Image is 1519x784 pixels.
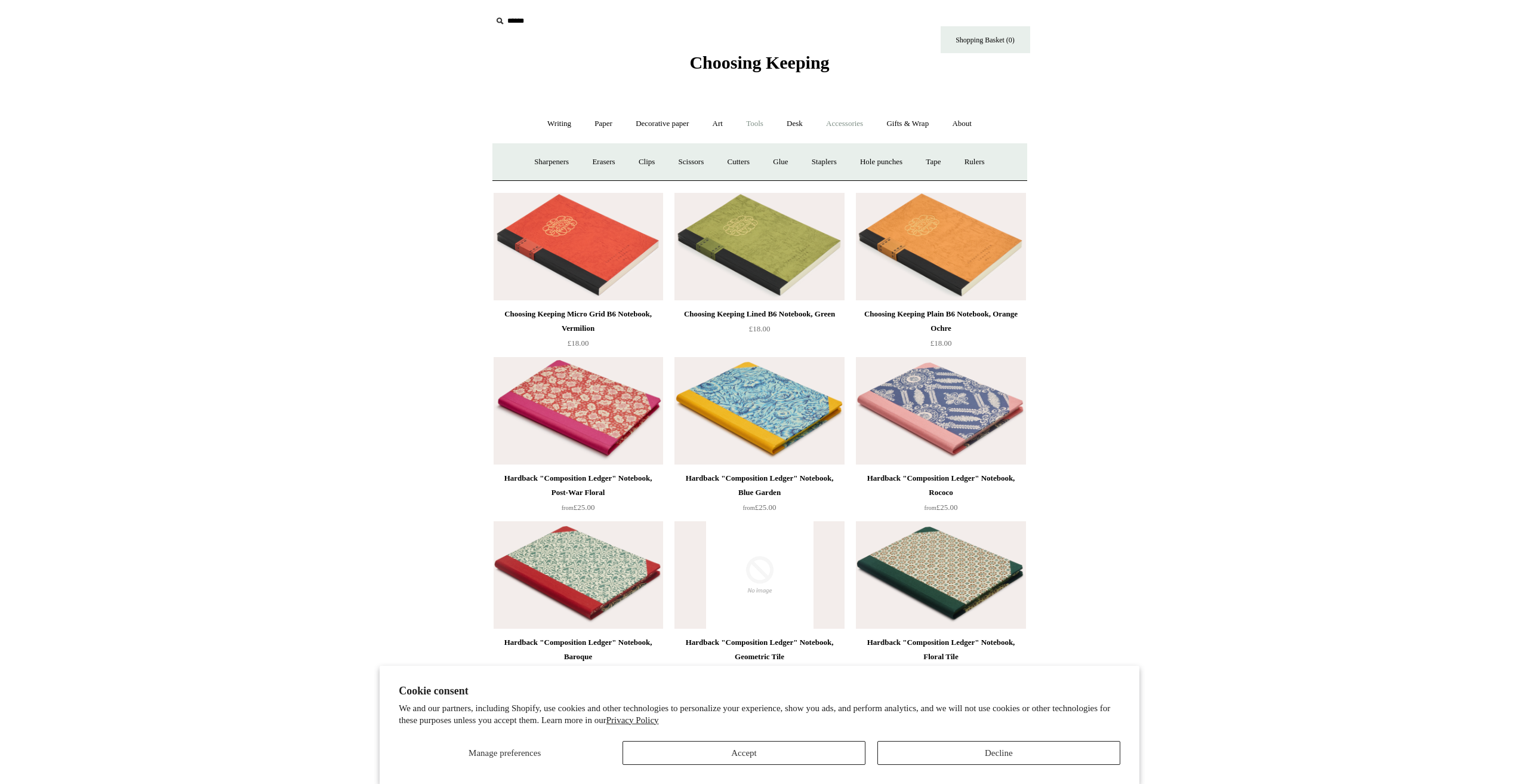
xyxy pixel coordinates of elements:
a: Desk [776,108,814,140]
button: Manage preferences [399,741,611,765]
a: Gifts & Wrap [876,108,939,140]
div: Hardback "Composition Ledger" Notebook, Blue Garden [677,471,841,500]
a: Accessories [815,108,874,140]
span: £18.00 [749,324,771,333]
img: Hardback "Composition Ledger" Notebook, Rococo [856,357,1025,465]
a: Tools [735,108,774,140]
a: Rulers [954,146,996,178]
a: Sharpeners [523,146,580,178]
a: Choosing Keeping Micro Grid B6 Notebook, Vermilion Choosing Keeping Micro Grid B6 Notebook, Vermi... [494,193,663,300]
button: Accept [623,741,865,765]
a: Choosing Keeping Plain B6 Notebook, Orange Ochre Choosing Keeping Plain B6 Notebook, Orange Ochre [856,193,1025,300]
a: Hardback "Composition Ledger" Notebook, Baroque from£25.00 [494,635,663,684]
a: Choosing Keeping Plain B6 Notebook, Orange Ochre £18.00 [856,307,1025,356]
a: Paper [584,108,623,140]
a: Cutters [716,146,760,178]
h2: Cookie consent [399,685,1120,697]
div: Hardback "Composition Ledger" Notebook, Post-War Floral [497,471,660,500]
a: Hardback "Composition Ledger" Notebook, Rococo from£25.00 [856,471,1025,520]
a: Scissors [668,146,715,178]
a: Decorative paper [625,108,700,140]
span: £18.00 [568,339,589,348]
a: Tape [915,146,951,178]
img: Hardback "Composition Ledger" Notebook, Baroque [494,521,663,629]
img: Choosing Keeping Plain B6 Notebook, Orange Ochre [856,193,1025,300]
a: Choosing Keeping Lined B6 Notebook, Green £18.00 [674,307,844,356]
span: £18.00 [930,339,952,348]
div: Choosing Keeping Plain B6 Notebook, Orange Ochre [859,307,1022,336]
img: Choosing Keeping Micro Grid B6 Notebook, Vermilion [494,193,663,300]
a: Glue [762,146,799,178]
span: £25.00 [562,503,595,512]
div: Hardback "Composition Ledger" Notebook, Floral Tile [859,635,1022,664]
img: no-image-2048-a2addb12_grande.gif [674,521,844,629]
p: We and our partners, including Shopify, use cookies and other technologies to personalize your ex... [399,703,1120,726]
a: Erasers [581,146,626,178]
img: Hardback "Composition Ledger" Notebook, Floral Tile [856,521,1025,629]
button: Decline [877,741,1120,765]
img: Choosing Keeping Lined B6 Notebook, Green [674,193,844,300]
img: Hardback "Composition Ledger" Notebook, Post-War Floral [494,357,663,465]
span: Choosing Keeping [689,53,829,72]
a: Hardback "Composition Ledger" Notebook, Blue Garden Hardback "Composition Ledger" Notebook, Blue ... [674,357,844,465]
div: Hardback "Composition Ledger" Notebook, Rococo [859,471,1022,500]
a: Art [702,108,734,140]
span: from [743,505,755,511]
img: Hardback "Composition Ledger" Notebook, Blue Garden [674,357,844,465]
a: Hole punches [849,146,913,178]
div: Choosing Keeping Lined B6 Notebook, Green [677,307,841,321]
span: from [562,505,574,511]
a: Hardback "Composition Ledger" Notebook, Blue Garden from£25.00 [674,471,844,520]
a: Clips [628,146,665,178]
a: Hardback "Composition Ledger" Notebook, Geometric Tile from£25.00 [674,635,844,684]
span: £25.00 [743,503,777,512]
a: Hardback "Composition Ledger" Notebook, Baroque Hardback "Composition Ledger" Notebook, Baroque [494,521,663,629]
a: Hardback "Composition Ledger" Notebook, Post-War Floral from£25.00 [494,471,663,520]
a: Hardback "Composition Ledger" Notebook, Floral Tile Hardback "Composition Ledger" Notebook, Flora... [856,521,1025,629]
a: About [941,108,982,140]
a: Shopping Basket (0) [941,26,1030,53]
div: Hardback "Composition Ledger" Notebook, Geometric Tile [677,635,841,664]
span: £25.00 [925,503,958,512]
a: Hardback "Composition Ledger" Notebook, Floral Tile from£25.00 [856,635,1025,684]
a: Hardback "Composition Ledger" Notebook, Post-War Floral Hardback "Composition Ledger" Notebook, P... [494,357,663,465]
a: Choosing Keeping [689,62,829,70]
a: Hardback "Composition Ledger" Notebook, Rococo Hardback "Composition Ledger" Notebook, Rococo [856,357,1025,465]
a: Choosing Keeping Micro Grid B6 Notebook, Vermilion £18.00 [494,307,663,356]
div: Hardback "Composition Ledger" Notebook, Baroque [497,635,660,664]
a: Privacy Policy [606,715,659,725]
span: Manage preferences [469,748,541,758]
a: Choosing Keeping Lined B6 Notebook, Green Choosing Keeping Lined B6 Notebook, Green [674,193,844,300]
a: Staplers [801,146,848,178]
a: Writing [537,108,582,140]
div: Choosing Keeping Micro Grid B6 Notebook, Vermilion [497,307,660,336]
span: from [925,505,936,511]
